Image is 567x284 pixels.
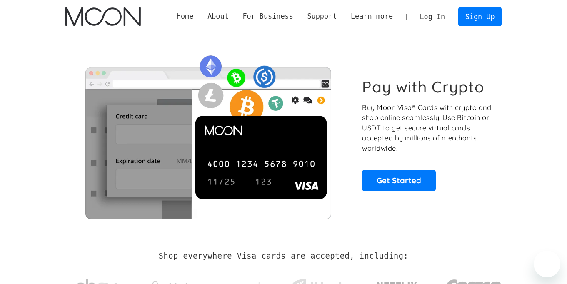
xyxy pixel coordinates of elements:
div: For Business [242,11,293,22]
img: Moon Cards let you spend your crypto anywhere Visa is accepted. [65,50,351,219]
p: Buy Moon Visa® Cards with crypto and shop online seamlessly! Use Bitcoin or USDT to get secure vi... [362,102,492,154]
div: Support [300,11,344,22]
div: Learn more [351,11,393,22]
div: Support [307,11,337,22]
img: Moon Logo [65,7,141,26]
a: Log In [413,7,452,26]
div: About [200,11,235,22]
a: Sign Up [458,7,502,26]
div: For Business [236,11,300,22]
a: Home [170,11,200,22]
div: Learn more [344,11,400,22]
iframe: Button to launch messaging window [534,251,560,277]
a: home [65,7,141,26]
div: About [207,11,229,22]
h1: Pay with Crypto [362,77,485,96]
a: Get Started [362,170,436,191]
h2: Shop everywhere Visa cards are accepted, including: [159,252,408,261]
